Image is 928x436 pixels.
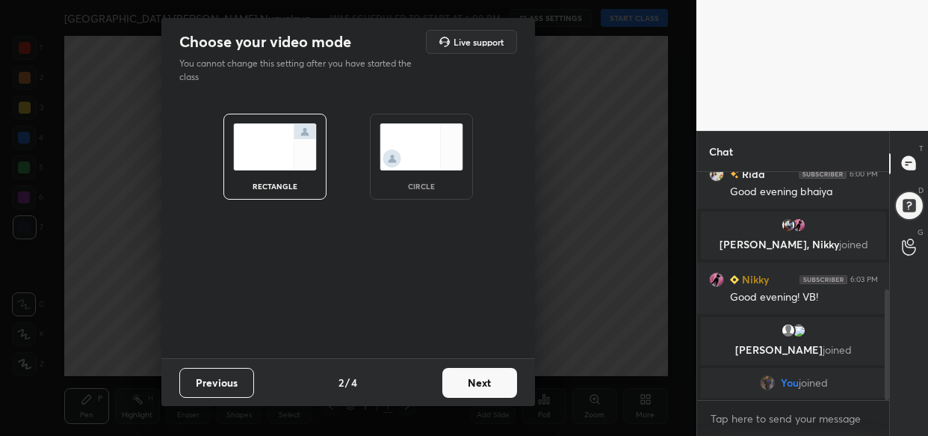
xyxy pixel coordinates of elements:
div: Good evening bhaiya [730,185,878,200]
img: Learner_Badge_beginner_1_8b307cf2a0.svg [730,275,739,284]
h4: / [345,375,350,390]
img: a33b4bbd84f94a8ca37501475465163b.jpg [791,218,806,233]
img: 2b9392717e4c4b858f816e17e63d45df.jpg [759,375,774,390]
img: no-rating-badge.077c3623.svg [730,171,739,179]
img: 324b7ae3f6e84dbbb3632ae0ad1a0089.jpg [709,166,724,181]
img: a33b4bbd84f94a8ca37501475465163b.jpg [709,271,724,286]
div: circle [392,182,451,190]
button: Previous [179,368,254,398]
img: normalScreenIcon.ae25ed63.svg [233,123,317,171]
button: Next [442,368,517,398]
p: D [918,185,924,196]
h5: Live support [454,37,504,46]
img: circleScreenIcon.acc0effb.svg [380,123,463,171]
p: G [918,227,924,238]
img: default.png [781,323,796,338]
div: Good evening! VB! [730,290,878,305]
span: joined [823,343,852,357]
p: [PERSON_NAME] [710,344,877,356]
img: 3 [781,218,796,233]
div: 6:03 PM [850,274,878,283]
h4: 2 [338,375,344,390]
span: joined [838,237,867,251]
p: [PERSON_NAME], Nikky [710,239,877,251]
p: Chat [697,132,745,171]
h4: 4 [351,375,357,390]
img: 4P8fHbbgJtejmAAAAAElFTkSuQmCC [799,169,847,178]
h2: Choose your video mode [179,32,351,52]
h6: Rida [739,166,765,182]
div: 6:00 PM [850,169,878,178]
p: T [919,143,924,154]
img: 3 [791,323,806,338]
span: You [780,377,798,389]
div: grid [697,172,890,400]
div: rectangle [245,182,305,190]
p: You cannot change this setting after you have started the class [179,57,421,84]
img: 4P8fHbbgJtejmAAAAAElFTkSuQmCC [799,274,847,283]
h6: Nikky [739,271,769,287]
span: joined [798,377,827,389]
